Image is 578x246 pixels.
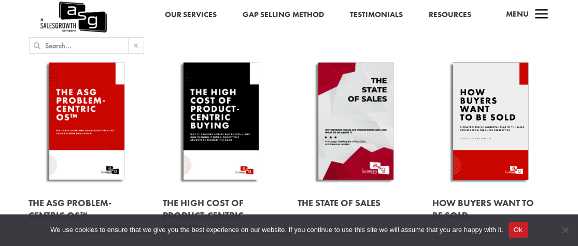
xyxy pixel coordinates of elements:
[45,38,128,53] input: Search...
[429,8,471,22] a: Resources
[560,225,570,235] span: No
[531,5,552,25] span: a
[165,8,217,22] a: Our Services
[350,8,403,22] a: Testimonials
[509,222,528,238] button: Ok
[506,9,529,19] span: Menu
[243,8,324,22] a: Gap Selling Method
[50,225,503,235] span: We use cookies to ensure that we give you the best experience on our website. If you continue to ...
